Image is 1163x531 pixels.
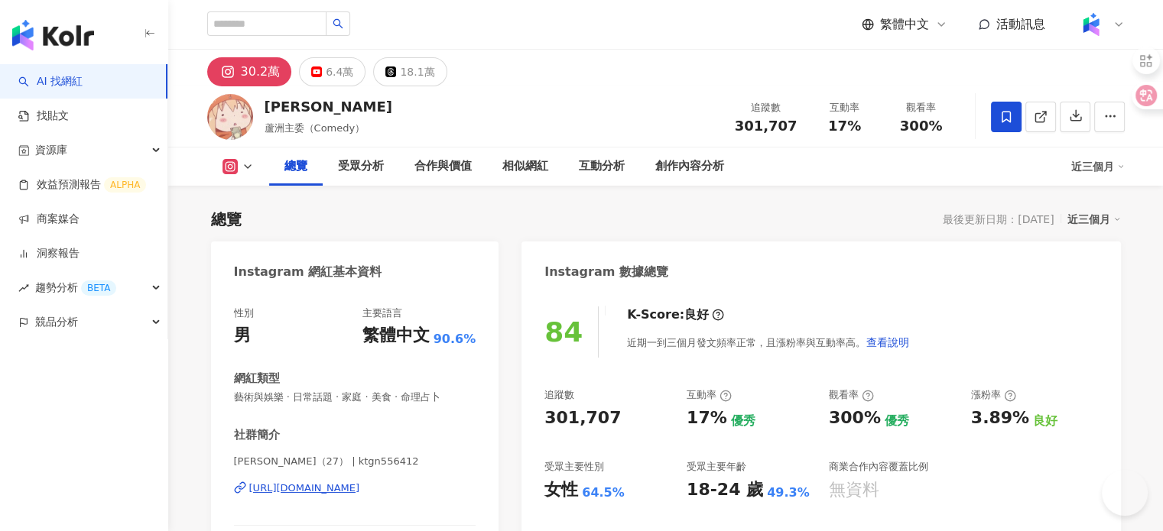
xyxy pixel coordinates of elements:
div: BETA [81,280,116,296]
div: 總覽 [211,209,242,230]
div: 最後更新日期：[DATE] [943,213,1054,225]
span: 300% [900,118,943,134]
span: [PERSON_NAME]（27） | ktgn556412 [234,455,476,468]
a: 效益預測報告ALPHA [18,177,146,193]
div: 18-24 歲 [687,478,763,502]
div: 49.3% [767,484,810,501]
div: 300% [829,406,881,430]
img: KOL Avatar [207,94,253,140]
button: 30.2萬 [207,57,292,86]
span: 趨勢分析 [35,270,116,305]
div: 女性 [544,478,578,502]
div: 合作與價值 [414,157,472,176]
span: 17% [828,118,861,134]
div: 優秀 [885,413,909,429]
img: Kolr%20app%20icon%20%281%29.png [1077,10,1106,39]
div: 繁體中文 [362,324,430,348]
div: 18.1萬 [400,61,434,83]
div: K-Score : [627,306,724,323]
div: 互動率 [816,100,874,115]
div: 網紅類型 [234,371,280,387]
div: 6.4萬 [326,61,353,83]
span: 資源庫 [35,133,67,167]
a: [URL][DOMAIN_NAME] [234,481,476,495]
div: 主要語言 [362,306,402,320]
div: 性別 [234,306,254,320]
div: 相似網紅 [502,157,548,176]
div: 追蹤數 [544,388,574,402]
div: 漲粉率 [971,388,1016,402]
div: 良好 [684,306,709,323]
div: 3.89% [971,406,1029,430]
div: 商業合作內容覆蓋比例 [829,460,928,474]
div: 觀看率 [829,388,874,402]
div: 男 [234,324,251,348]
div: 30.2萬 [241,61,281,83]
span: 查看說明 [866,336,909,348]
iframe: Help Scout Beacon - Open [1102,470,1148,516]
div: Instagram 數據總覽 [544,264,668,280]
button: 18.1萬 [373,57,447,86]
div: 近期一到三個月發文頻率正常，且漲粉率與互動率高。 [627,327,910,358]
div: [PERSON_NAME] [265,97,392,116]
img: logo [12,20,94,50]
div: 社群簡介 [234,427,280,443]
div: Instagram 網紅基本資料 [234,264,382,280]
div: 優秀 [731,413,755,429]
a: searchAI 找網紅 [18,74,83,89]
span: 藝術與娛樂 · 日常話題 · 家庭 · 美食 · 命理占卜 [234,390,476,404]
div: [URL][DOMAIN_NAME] [249,481,360,495]
div: 觀看率 [892,100,950,115]
span: 競品分析 [35,305,78,339]
div: 301,707 [544,406,621,430]
div: 近三個月 [1067,209,1121,229]
div: 總覽 [284,157,307,176]
div: 互動率 [687,388,732,402]
div: 受眾主要年齡 [687,460,746,474]
div: 創作內容分析 [655,157,724,176]
a: 洞察報告 [18,246,80,261]
div: 受眾分析 [338,157,384,176]
div: 良好 [1033,413,1057,429]
div: 追蹤數 [735,100,798,115]
span: 蘆洲主委（Comedy） [265,122,365,134]
span: 活動訊息 [996,17,1045,31]
span: 301,707 [735,118,798,134]
span: rise [18,283,29,293]
button: 6.4萬 [299,57,365,86]
span: search [333,18,343,29]
a: 找貼文 [18,108,69,124]
div: 近三個月 [1071,154,1125,179]
button: 查看說明 [866,327,910,358]
div: 64.5% [582,484,625,501]
span: 90.6% [434,331,476,348]
span: 繁體中文 [880,16,929,33]
a: 商案媒合 [18,212,80,227]
div: 互動分析 [579,157,625,176]
div: 84 [544,316,583,348]
div: 受眾主要性別 [544,460,604,474]
div: 無資料 [829,478,879,502]
div: 17% [687,406,727,430]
